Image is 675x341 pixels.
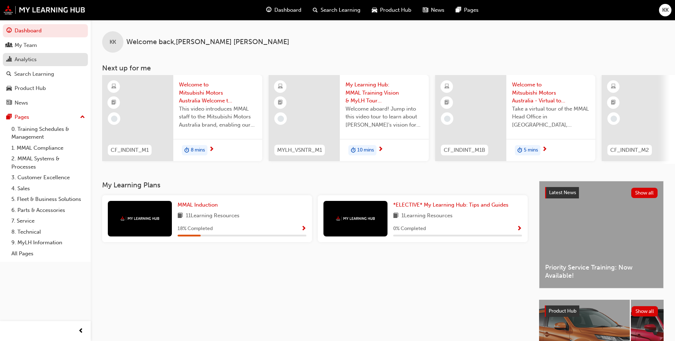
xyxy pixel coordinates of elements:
[545,263,658,279] span: Priority Service Training: Now Available!
[3,23,88,111] button: DashboardMy TeamAnalyticsSearch LearningProduct HubNews
[542,146,547,153] span: next-icon
[9,215,88,227] a: 7. Service
[6,85,12,92] span: car-icon
[611,82,616,91] span: learningResourceType_ELEARNING-icon
[346,81,423,105] span: My Learning Hub: MMAL Training Vision & MyLH Tour (Elective)
[9,124,88,143] a: 0. Training Schedules & Management
[111,146,149,154] span: CF_INDINT_M1
[549,190,576,196] span: Latest News
[539,181,664,288] a: Latest NewsShow allPriority Service Training: Now Available!
[111,116,117,122] span: learningRecordVerb_NONE-icon
[102,181,528,189] h3: My Learning Plans
[444,116,450,122] span: learningRecordVerb_NONE-icon
[278,116,284,122] span: learningRecordVerb_NONE-icon
[301,226,306,232] span: Show Progress
[423,6,428,15] span: news-icon
[450,3,484,17] a: pages-iconPages
[9,143,88,154] a: 1. MMAL Compliance
[444,98,449,107] span: booktick-icon
[6,114,12,121] span: pages-icon
[15,113,29,121] div: Pages
[9,194,88,205] a: 5. Fleet & Business Solutions
[9,237,88,248] a: 9. MyLH Information
[632,306,658,316] button: Show all
[456,6,461,15] span: pages-icon
[512,105,590,129] span: Take a virtual tour of the MMAL Head Office in [GEOGRAPHIC_DATA], [GEOGRAPHIC_DATA].
[179,105,257,129] span: This video introduces MMAL staff to the Mitsubishi Motors Australia brand, enabling our staff to ...
[111,98,116,107] span: booktick-icon
[366,3,417,17] a: car-iconProduct Hub
[126,38,289,46] span: Welcome back , [PERSON_NAME] [PERSON_NAME]
[444,146,485,154] span: CF_INDINT_M1B
[4,5,85,15] img: mmal
[78,327,84,336] span: prev-icon
[9,227,88,238] a: 8. Technical
[351,146,356,155] span: duration-icon
[417,3,450,17] a: news-iconNews
[435,75,595,161] a: CF_INDINT_M1BWelcome to Mitsubishi Motors Australia - Virtual tour video for all MMAL staffTake a...
[3,82,88,95] a: Product Hub
[91,64,675,72] h3: Next up for me
[357,146,374,154] span: 10 mins
[260,3,307,17] a: guage-iconDashboard
[184,146,189,155] span: duration-icon
[313,6,318,15] span: search-icon
[512,81,590,105] span: Welcome to Mitsubishi Motors Australia - Virtual tour video for all MMAL staff
[393,225,426,233] span: 0 % Completed
[3,39,88,52] a: My Team
[372,6,377,15] span: car-icon
[6,100,12,106] span: news-icon
[9,183,88,194] a: 4. Sales
[120,216,159,221] img: mmal
[278,98,283,107] span: booktick-icon
[6,71,11,78] span: search-icon
[3,68,88,81] a: Search Learning
[346,105,423,129] span: Welcome aboard! Jump into this video tour to learn about [PERSON_NAME]'s vision for your learning...
[610,146,649,154] span: CF_INDINT_M2
[301,224,306,233] button: Show Progress
[186,212,239,220] span: 11 Learning Resources
[266,6,271,15] span: guage-icon
[517,146,522,155] span: duration-icon
[662,6,669,14] span: KK
[659,4,671,16] button: KK
[444,82,449,91] span: learningResourceType_ELEARNING-icon
[9,248,88,259] a: All Pages
[9,153,88,172] a: 2. MMAL Systems & Processes
[6,42,12,49] span: people-icon
[545,305,658,317] a: Product HubShow all
[178,225,213,233] span: 18 % Completed
[15,84,46,92] div: Product Hub
[524,146,538,154] span: 5 mins
[611,98,616,107] span: booktick-icon
[9,172,88,183] a: 3. Customer Excellence
[191,146,205,154] span: 8 mins
[401,212,453,220] span: 1 Learning Resources
[3,111,88,124] button: Pages
[611,116,617,122] span: learningRecordVerb_NONE-icon
[6,28,12,34] span: guage-icon
[178,202,218,208] span: MMAL Induction
[274,6,301,14] span: Dashboard
[102,75,262,161] a: CF_INDINT_M1Welcome to Mitsubishi Motors Australia Welcome to Mitsubishi Motors Australia - Video...
[15,99,28,107] div: News
[378,146,383,153] span: next-icon
[269,75,429,161] a: MYLH_VSNTR_M1My Learning Hub: MMAL Training Vision & MyLH Tour (Elective)Welcome aboard! Jump int...
[380,6,411,14] span: Product Hub
[80,113,85,122] span: up-icon
[15,55,37,64] div: Analytics
[321,6,360,14] span: Search Learning
[9,205,88,216] a: 6. Parts & Accessories
[431,6,444,14] span: News
[307,3,366,17] a: search-iconSearch Learning
[3,96,88,110] a: News
[178,212,183,220] span: book-icon
[336,216,375,221] img: mmal
[277,146,322,154] span: MYLH_VSNTR_M1
[393,202,508,208] span: *ELECTIVE* My Learning Hub: Tips and Guides
[278,82,283,91] span: learningResourceType_ELEARNING-icon
[464,6,479,14] span: Pages
[15,41,37,49] div: My Team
